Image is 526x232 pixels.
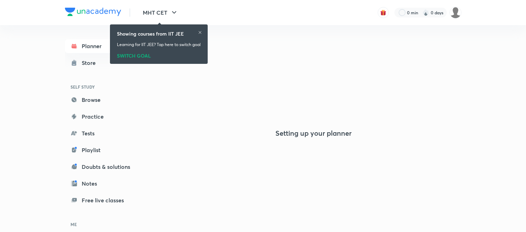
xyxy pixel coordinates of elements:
a: Free live classes [65,193,146,207]
div: Store [82,59,100,67]
p: Learning for IIT JEE? Tap here to switch goal [117,42,201,48]
a: Notes [65,177,146,190]
img: Vivek Patil [450,7,461,18]
img: Company Logo [65,8,121,16]
a: Browse [65,93,146,107]
a: Playlist [65,143,146,157]
a: Doubts & solutions [65,160,146,174]
button: MHT CET [139,6,183,20]
h4: Setting up your planner [275,129,351,137]
a: Store [65,56,146,70]
h6: Showing courses from IIT JEE [117,30,184,37]
img: streak [422,9,429,16]
h6: ME [65,218,146,230]
h6: SELF STUDY [65,81,146,93]
img: avatar [380,9,386,16]
a: Planner [65,39,146,53]
button: avatar [378,7,389,18]
a: Company Logo [65,8,121,18]
div: SWITCH GOAL [117,51,201,58]
a: Practice [65,110,146,124]
a: Tests [65,126,146,140]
